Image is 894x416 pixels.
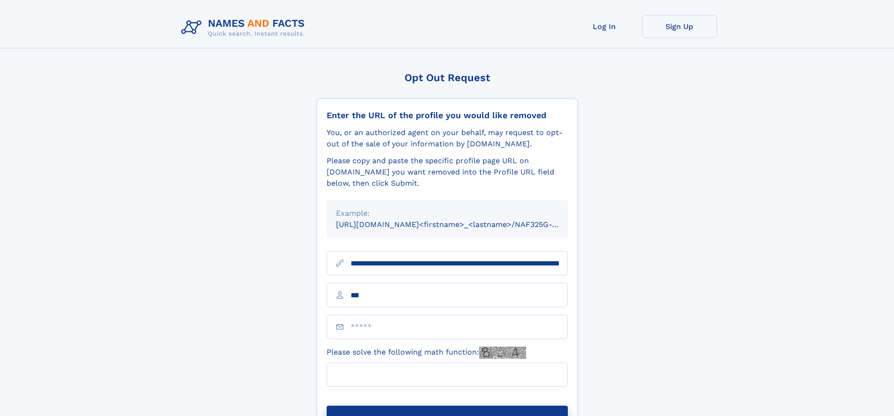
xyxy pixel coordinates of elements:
div: You, or an authorized agent on your behalf, may request to opt-out of the sale of your informatio... [327,127,568,150]
div: Example: [336,208,558,219]
label: Please solve the following math function: [327,347,526,359]
a: Log In [567,15,642,38]
div: Enter the URL of the profile you would like removed [327,110,568,121]
a: Sign Up [642,15,717,38]
div: Opt Out Request [317,72,578,83]
div: Please copy and paste the specific profile page URL on [DOMAIN_NAME] you want removed into the Pr... [327,155,568,189]
img: Logo Names and Facts [177,15,313,40]
small: [URL][DOMAIN_NAME]<firstname>_<lastname>/NAF325G-xxxxxxxx [336,220,586,229]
